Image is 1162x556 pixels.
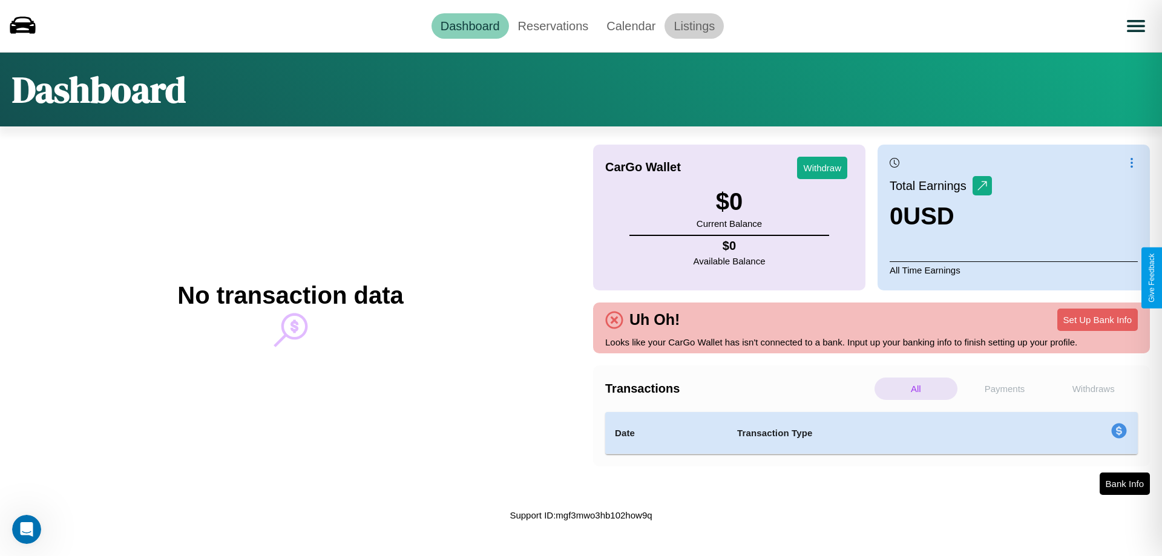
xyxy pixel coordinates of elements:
iframe: Intercom live chat [12,515,41,544]
h3: $ 0 [697,188,762,215]
a: Dashboard [432,13,509,39]
p: Withdraws [1052,378,1135,400]
h3: 0 USD [890,203,992,230]
h4: Transaction Type [737,426,1012,440]
table: simple table [605,412,1138,454]
button: Open menu [1119,9,1153,43]
p: All [875,378,957,400]
p: Total Earnings [890,175,973,197]
h4: Date [615,426,718,440]
p: Available Balance [694,253,766,269]
div: Give Feedback [1147,253,1156,303]
h1: Dashboard [12,65,186,114]
p: All Time Earnings [890,261,1138,278]
p: Looks like your CarGo Wallet has isn't connected to a bank. Input up your banking info to finish ... [605,334,1138,350]
h4: $ 0 [694,239,766,253]
button: Withdraw [797,157,847,179]
h4: Uh Oh! [623,311,686,329]
h4: Transactions [605,382,871,396]
p: Support ID: mgf3mwo3hb102how9q [510,507,652,523]
h4: CarGo Wallet [605,160,681,174]
p: Payments [963,378,1046,400]
button: Bank Info [1100,473,1150,495]
a: Calendar [597,13,665,39]
p: Current Balance [697,215,762,232]
button: Set Up Bank Info [1057,309,1138,331]
a: Listings [665,13,724,39]
h2: No transaction data [177,282,403,309]
a: Reservations [509,13,598,39]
